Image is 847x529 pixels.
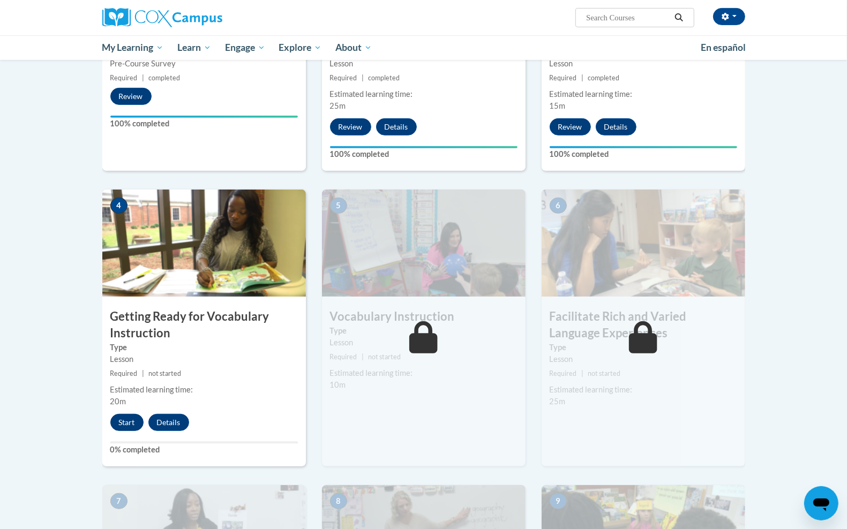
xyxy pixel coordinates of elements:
div: Lesson [550,58,737,70]
span: completed [368,74,400,82]
img: Course Image [102,190,306,297]
button: Review [550,118,591,135]
span: not started [368,353,401,361]
div: Lesson [330,337,518,349]
span: | [581,74,583,82]
button: Review [330,118,371,135]
span: Required [550,369,577,377]
a: Engage [218,35,272,60]
span: 4 [110,198,128,214]
img: Cox Campus [102,8,222,27]
label: 100% completed [110,118,298,130]
span: About [335,41,372,54]
button: Review [110,88,152,105]
a: Explore [272,35,328,60]
button: Start [110,414,144,431]
label: 0% completed [110,444,298,456]
h3: Facilitate Rich and Varied Language Experiences [542,308,745,342]
span: | [142,369,144,377]
a: Cox Campus [102,8,306,27]
span: Explore [279,41,321,54]
label: Type [330,325,518,337]
span: 15m [550,101,566,110]
span: Learn [177,41,211,54]
span: 7 [110,493,128,509]
input: Search Courses [585,11,671,24]
span: Required [330,353,357,361]
span: 9 [550,493,567,509]
label: Type [110,342,298,353]
span: Required [110,74,138,82]
span: Required [330,74,357,82]
span: | [142,74,144,82]
label: 100% completed [330,148,518,160]
img: Course Image [322,190,526,297]
span: Required [110,369,138,377]
a: En español [694,36,753,59]
div: Lesson [110,353,298,365]
button: Details [596,118,636,135]
div: Lesson [330,58,518,70]
div: Lesson [550,353,737,365]
div: Estimated learning time: [550,384,737,396]
button: Search [671,11,687,24]
span: | [362,353,364,361]
span: Required [550,74,577,82]
button: Details [376,118,417,135]
span: Engage [225,41,265,54]
iframe: Button to launch messaging window [804,486,838,520]
div: Your progress [110,116,298,118]
span: 20m [110,397,126,406]
button: Details [148,414,189,431]
div: Your progress [550,146,737,148]
a: About [328,35,379,60]
div: Your progress [330,146,518,148]
div: Estimated learning time: [330,367,518,379]
span: completed [148,74,180,82]
div: Main menu [86,35,761,60]
span: 8 [330,493,347,509]
span: completed [588,74,619,82]
div: Estimated learning time: [550,88,737,100]
span: 10m [330,380,346,389]
a: My Learning [95,35,171,60]
h3: Vocabulary Instruction [322,308,526,325]
span: | [581,369,583,377]
img: Course Image [542,190,745,297]
span: 5 [330,198,347,214]
span: 25m [330,101,346,110]
div: Estimated learning time: [110,384,298,396]
div: Pre-Course Survey [110,58,298,70]
span: | [362,74,364,82]
span: not started [148,369,181,377]
span: not started [588,369,620,377]
span: En español [701,42,746,53]
label: Type [550,342,737,353]
span: My Learning [102,41,163,54]
a: Learn [170,35,218,60]
h3: Getting Ready for Vocabulary Instruction [102,308,306,342]
span: 6 [550,198,567,214]
div: Estimated learning time: [330,88,518,100]
label: 100% completed [550,148,737,160]
button: Account Settings [713,8,745,25]
span: 25m [550,397,566,406]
